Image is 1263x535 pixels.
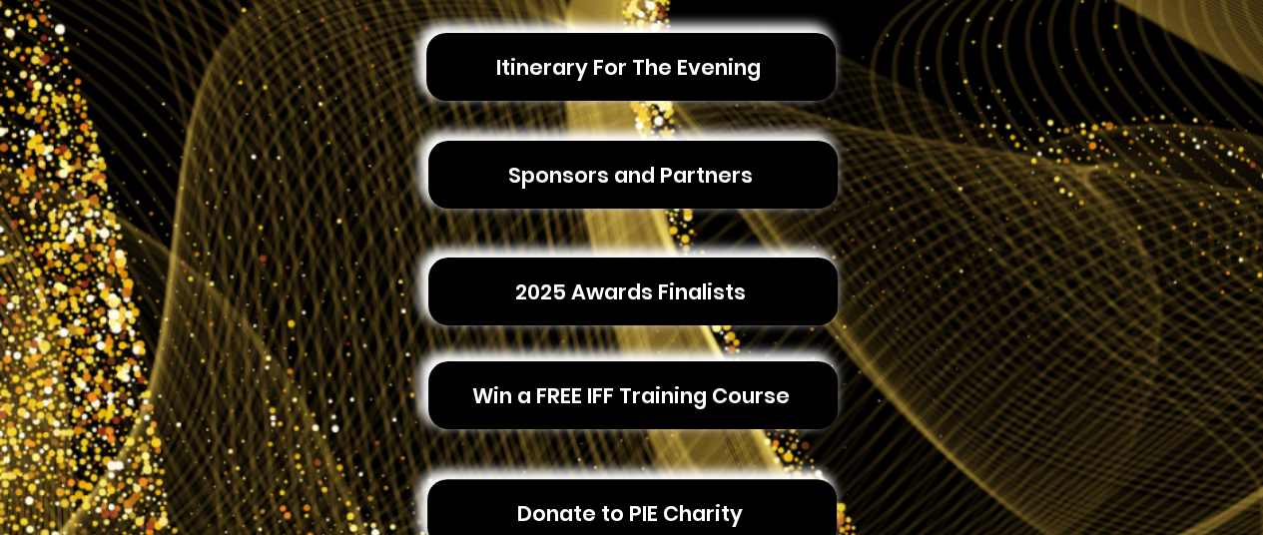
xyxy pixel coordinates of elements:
[426,33,836,101] a: Itinerary For The Evening
[508,160,753,191] span: Sponsors and Partners
[515,276,746,307] span: 2025 Awards Finalists
[428,141,838,209] a: Sponsors and Partners
[428,361,838,429] a: Win a FREE IFF Training Course
[428,258,838,325] a: 2025 Awards Finalists
[517,498,743,529] span: Donate to PIE Charity
[496,52,761,83] span: Itinerary For The Evening
[472,380,790,411] span: Win a FREE IFF Training Course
